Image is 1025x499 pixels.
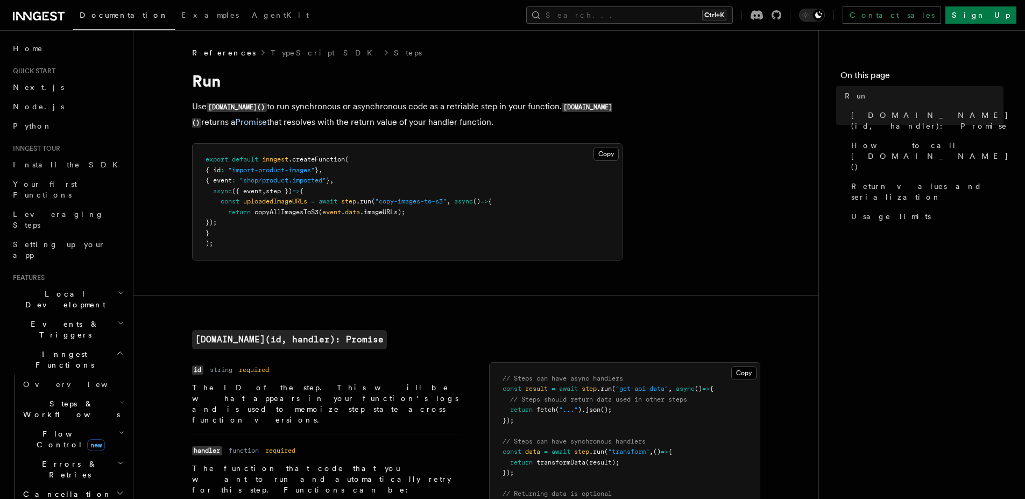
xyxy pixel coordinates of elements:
[300,187,303,195] span: {
[262,156,288,163] span: inngest
[192,463,463,495] p: The function that code that you want to run and automatically retry for this step. Functions can be:
[252,11,309,19] span: AgentKit
[207,103,267,112] code: [DOMAIN_NAME]()
[503,469,514,476] span: });
[668,385,672,392] span: ,
[559,385,578,392] span: await
[799,9,825,22] button: Toggle dark mode
[326,177,330,184] span: }
[574,448,589,455] span: step
[9,319,117,340] span: Events & Triggers
[597,385,612,392] span: .run
[676,385,695,392] span: async
[843,6,941,24] a: Contact sales
[503,385,521,392] span: const
[13,240,105,259] span: Setting up your app
[19,394,126,424] button: Steps & Workflows
[229,446,259,455] dd: function
[19,459,117,480] span: Errors & Retries
[612,385,616,392] span: (
[206,166,221,174] span: { id
[175,3,245,29] a: Examples
[19,398,120,420] span: Steps & Workflows
[9,155,126,174] a: Install the SDK
[206,177,232,184] span: { event
[262,187,266,195] span: ,
[847,207,1003,226] a: Usage limits
[9,235,126,265] a: Setting up your app
[245,3,315,29] a: AgentKit
[87,439,105,451] span: new
[243,198,307,205] span: uploadedImageURLs
[345,208,360,216] span: data
[356,198,371,205] span: .run
[552,385,555,392] span: =
[319,208,322,216] span: (
[589,448,604,455] span: .run
[311,198,315,205] span: =
[288,156,345,163] span: .createFunction
[192,71,623,90] h1: Run
[526,6,733,24] button: Search...Ctrl+K
[525,385,548,392] span: result
[847,177,1003,207] a: Return values and serialization
[9,314,126,345] button: Events & Triggers
[525,448,540,455] span: data
[447,198,450,205] span: ,
[9,284,126,314] button: Local Development
[394,47,422,58] a: Steps
[341,208,345,216] span: .
[292,187,300,195] span: =>
[371,198,375,205] span: (
[206,229,209,237] span: }
[582,406,600,413] span: .json
[206,219,217,226] span: });
[13,43,43,54] span: Home
[503,375,623,382] span: // Steps can have async handlers
[488,198,492,205] span: {
[9,345,126,375] button: Inngest Functions
[13,122,52,130] span: Python
[271,47,379,58] a: TypeScript SDK
[9,116,126,136] a: Python
[840,69,1003,86] h4: On this page
[847,106,1003,136] a: [DOMAIN_NAME](id, handler): Promise
[544,448,548,455] span: =
[239,366,269,374] dd: required
[9,67,55,75] span: Quick start
[322,208,341,216] span: event
[847,136,1003,177] a: How to call [DOMAIN_NAME]()
[221,198,239,205] span: const
[181,11,239,19] span: Examples
[851,211,931,222] span: Usage limits
[473,198,480,205] span: ()
[503,417,514,424] span: });
[503,490,612,497] span: // Returning data is optional
[319,166,322,174] span: ,
[668,448,672,455] span: {
[255,208,319,216] span: copyAllImagesToS3
[9,144,60,153] span: Inngest tour
[221,166,224,174] span: :
[578,406,582,413] span: )
[360,208,405,216] span: .imageURLs);
[19,428,118,450] span: Flow Control
[13,180,77,199] span: Your first Functions
[851,140,1009,172] span: How to call [DOMAIN_NAME]()
[702,10,726,20] kbd: Ctrl+K
[19,424,126,454] button: Flow Controlnew
[536,406,555,413] span: fetch
[13,160,124,169] span: Install the SDK
[661,448,668,455] span: =>
[851,110,1009,131] span: [DOMAIN_NAME](id, handler): Promise
[702,385,710,392] span: =>
[510,459,533,466] span: return
[315,166,319,174] span: }
[840,86,1003,106] a: Run
[232,177,236,184] span: :
[536,459,585,466] span: transformData
[375,198,447,205] span: "copy-images-to-s3"
[206,240,213,247] span: );
[510,396,687,403] span: // Steps should return data used in other steps
[552,448,570,455] span: await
